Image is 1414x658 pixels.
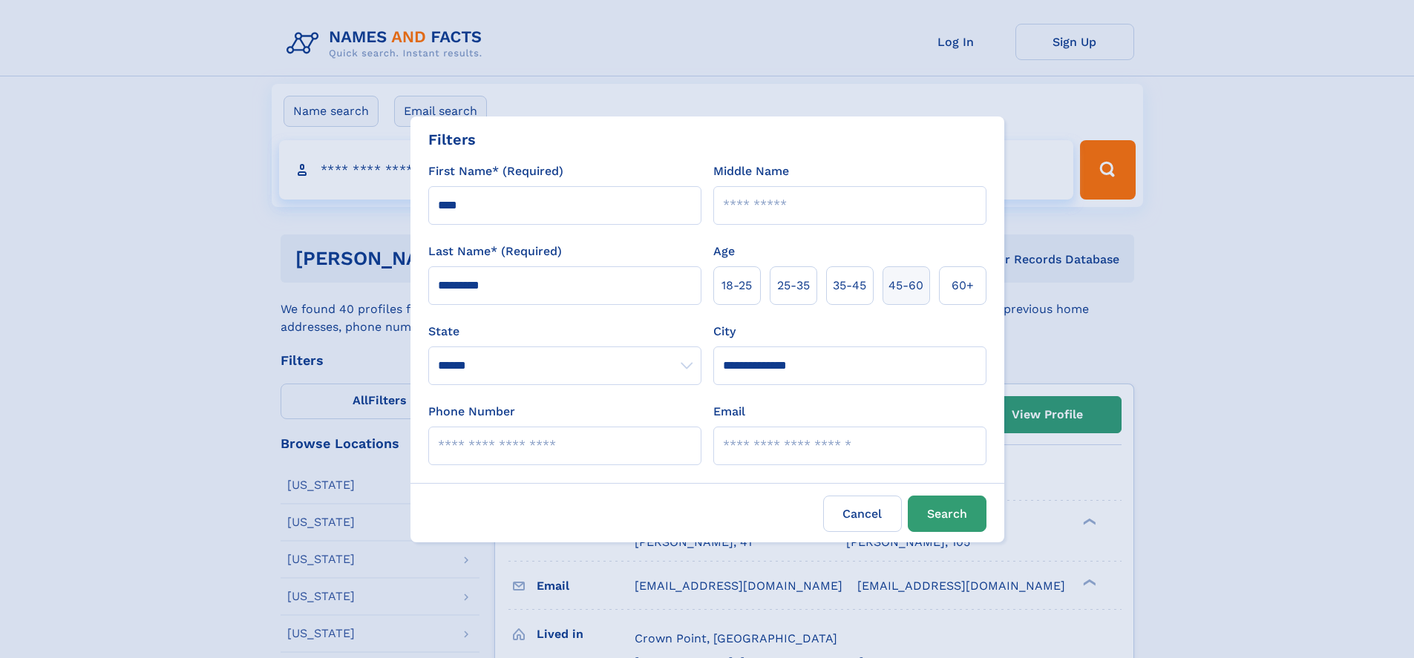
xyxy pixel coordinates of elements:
span: 45‑60 [888,277,923,295]
button: Search [908,496,986,532]
label: State [428,323,701,340]
label: City [713,323,736,340]
label: Middle Name [713,162,789,180]
div: Filters [428,128,476,151]
label: Last Name* (Required) [428,243,562,260]
label: Email [713,403,745,421]
span: 18‑25 [721,277,752,295]
label: Age [713,243,735,260]
label: Phone Number [428,403,515,421]
span: 35‑45 [833,277,866,295]
label: Cancel [823,496,902,532]
span: 60+ [952,277,974,295]
label: First Name* (Required) [428,162,563,180]
span: 25‑35 [777,277,810,295]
